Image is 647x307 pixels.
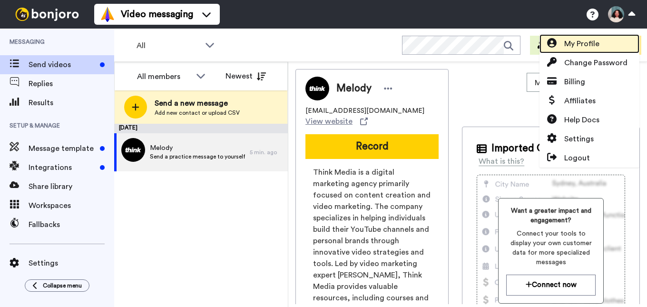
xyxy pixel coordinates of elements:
[121,138,145,162] img: afdecc7f-9de6-4460-bfae-efb92ba5195c.jpg
[564,114,599,126] span: Help Docs
[539,53,639,72] a: Change Password
[29,219,114,230] span: Fallbacks
[539,91,639,110] a: Affiliates
[29,143,96,154] span: Message template
[11,8,83,21] img: bj-logo-header-white.svg
[25,279,89,292] button: Collapse menu
[29,97,114,109] span: Results
[29,59,96,70] span: Send videos
[29,78,114,89] span: Replies
[305,116,368,127] a: View website
[218,67,273,86] button: Newest
[150,143,245,153] span: Melody
[564,76,585,88] span: Billing
[336,81,372,96] span: Melody
[564,57,627,69] span: Change Password
[530,36,577,55] button: Invite
[305,106,424,116] span: [EMAIL_ADDRESS][DOMAIN_NAME]
[250,149,283,156] div: 5 min. ago
[29,162,96,173] span: Integrations
[564,38,599,50] span: My Profile
[137,71,191,82] div: All members
[535,77,560,89] span: Move
[114,124,288,133] div: [DATE]
[150,153,245,160] span: Send a practice message to yourself
[29,181,114,192] span: Share library
[155,98,240,109] span: Send a new message
[491,141,603,156] span: Imported Customer Info
[539,149,639,168] a: Logout
[564,152,590,164] span: Logout
[29,257,114,269] span: Settings
[155,109,240,117] span: Add new contact or upload CSV
[305,77,329,100] img: Image of Melody
[539,72,639,91] a: Billing
[43,282,82,289] span: Collapse menu
[121,8,193,21] span: Video messaging
[305,116,353,127] span: View website
[305,134,439,159] button: Record
[506,229,596,267] span: Connect your tools to display your own customer data for more specialized messages
[539,129,639,149] a: Settings
[506,206,596,225] span: Want a greater impact and engagement?
[479,156,524,167] div: What is this?
[564,133,594,145] span: Settings
[100,7,115,22] img: vm-color.svg
[539,110,639,129] a: Help Docs
[29,200,114,211] span: Workspaces
[137,40,200,51] span: All
[539,34,639,53] a: My Profile
[564,95,596,107] span: Affiliates
[506,275,596,295] button: Connect now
